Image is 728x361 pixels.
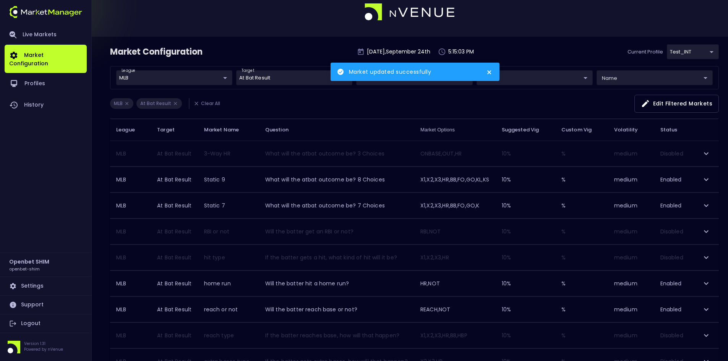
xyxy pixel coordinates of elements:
td: REACH,NOT [414,297,496,322]
p: [DATE] , September 24 th [367,48,430,56]
td: medium [608,219,654,244]
th: MLB [110,323,151,348]
button: close [486,66,493,73]
td: % [555,271,608,296]
span: Suggested Vig [502,126,549,133]
td: reach or not [198,297,259,322]
td: At Bat Result [151,193,198,219]
p: Current Profile [627,48,663,56]
td: medium [608,297,654,322]
a: Profiles [5,73,87,94]
p: 5:15:03 PM [448,48,474,56]
a: Live Markets [5,25,87,45]
th: MLB [110,219,151,244]
button: expand row [700,303,713,316]
td: X1,X2,X3,HR,BB,FO,GO,K [414,193,496,219]
td: 10 % [496,323,555,348]
td: 10 % [496,167,555,193]
div: Market Configuration [110,46,203,58]
span: Enabled [660,280,682,287]
span: Status [660,125,678,134]
td: hit type [198,245,259,270]
button: expand row [700,199,713,212]
h2: Openbet SHIM [9,257,49,266]
span: Custom Vig [561,126,602,133]
td: medium [608,167,654,193]
button: expand row [700,147,713,160]
td: 10 % [496,219,555,244]
a: History [5,94,87,116]
li: At Bat Result [136,98,182,109]
button: expand row [700,225,713,238]
td: % [555,297,608,322]
td: 3-Way HR [198,141,259,167]
td: What will the atbat outcome be? 8 Choices [259,167,414,193]
span: Disabled [660,332,683,339]
span: Question [265,126,298,133]
td: % [555,245,608,270]
a: Market Configuration [5,45,87,73]
button: expand row [700,329,713,342]
label: league [122,68,136,73]
td: Will the batter get an RBI or not? [259,219,414,244]
td: What will the atbat outcome be? 7 Choices [259,193,414,219]
th: MLB [110,245,151,270]
td: medium [608,193,654,219]
th: MLB [110,297,151,322]
td: Static 7 [198,193,259,219]
td: At Bat Result [151,323,198,348]
td: HR,NOT [414,271,496,296]
td: At Bat Result [151,297,198,322]
div: league [477,70,593,85]
img: logo [365,3,456,21]
span: Disabled [660,254,683,261]
button: expand row [700,277,713,290]
td: 10 % [496,297,555,322]
td: medium [608,323,654,348]
td: At Bat Result [151,271,198,296]
td: 10 % [496,271,555,296]
p: Powered by nVenue [24,346,63,352]
td: X1,X2,X3,HR,BB,HBP [414,323,496,348]
label: target [242,68,254,73]
td: % [555,323,608,348]
td: At Bat Result [151,219,198,244]
td: medium [608,271,654,296]
td: medium [608,141,654,167]
div: Version 1.31Powered by nVenue [5,341,87,353]
td: % [555,193,608,219]
span: Enabled [660,176,682,183]
td: RBI or not [198,219,259,244]
td: Will the batter reach base or not? [259,297,414,322]
th: MLB [110,193,151,219]
a: Support [5,296,87,314]
span: Enabled [660,306,682,313]
a: Logout [5,314,87,333]
td: 10 % [496,245,555,270]
th: Market Options [414,119,496,141]
div: league [236,70,352,85]
button: Edit filtered markets [634,95,719,113]
td: home run [198,271,259,296]
a: Settings [5,277,87,295]
div: Market updated successfully [349,68,486,76]
td: At Bat Result [151,245,198,270]
span: Target [157,126,185,133]
td: If the batter reaches base, how will that happen? [259,323,414,348]
span: Disabled [660,228,683,235]
span: League [116,126,145,133]
span: Status [660,125,687,134]
h3: openbet-shim [9,266,40,272]
th: MLB [110,141,151,167]
div: league [597,70,713,85]
span: Disabled [660,150,683,157]
span: Market Name [204,126,249,133]
p: Version 1.31 [24,341,63,346]
td: If the batter gets a hit, what kind of hit will it be? [259,245,414,270]
td: reach type [198,323,259,348]
td: % [555,141,608,167]
div: league [116,70,232,85]
button: expand row [700,173,713,186]
td: 10 % [496,141,555,167]
td: At Bat Result [151,141,198,167]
